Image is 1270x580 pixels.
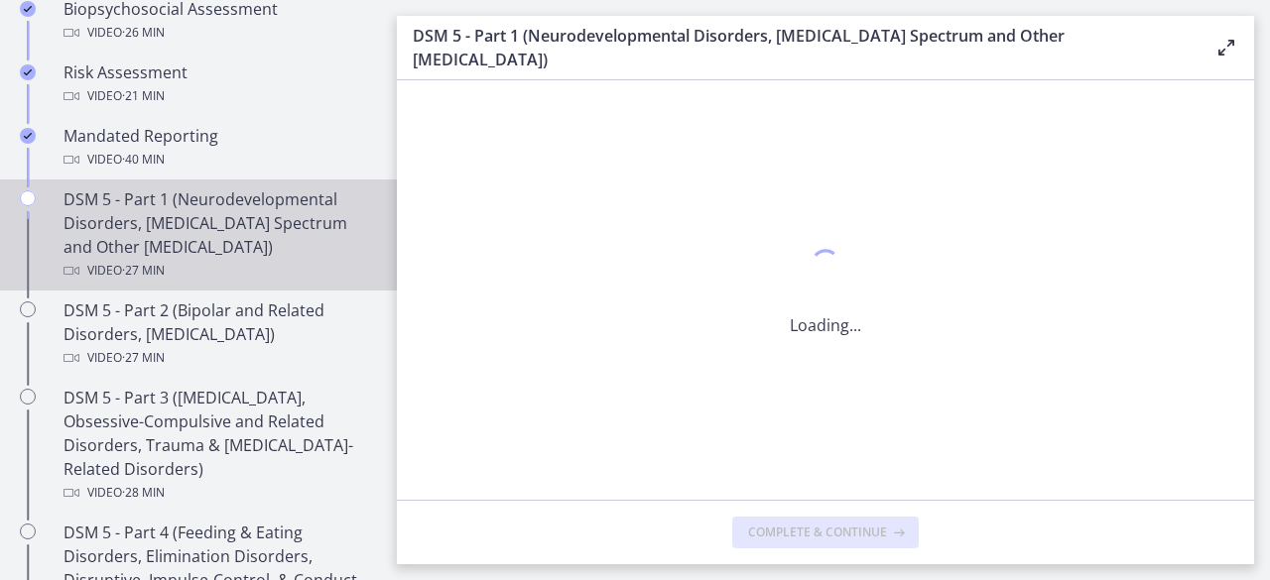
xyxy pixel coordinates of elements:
i: Completed [20,1,36,17]
div: Video [63,259,373,283]
span: · 26 min [122,21,165,45]
div: 1 [790,244,861,290]
div: Video [63,148,373,172]
i: Completed [20,128,36,144]
div: Video [63,21,373,45]
div: Video [63,346,373,370]
div: DSM 5 - Part 3 ([MEDICAL_DATA], Obsessive-Compulsive and Related Disorders, Trauma & [MEDICAL_DAT... [63,386,373,505]
i: Completed [20,64,36,80]
span: · 27 min [122,259,165,283]
h3: DSM 5 - Part 1 (Neurodevelopmental Disorders, [MEDICAL_DATA] Spectrum and Other [MEDICAL_DATA]) [413,24,1183,71]
div: Video [63,481,373,505]
span: · 28 min [122,481,165,505]
div: Video [63,84,373,108]
button: Complete & continue [732,517,919,548]
div: DSM 5 - Part 1 (Neurodevelopmental Disorders, [MEDICAL_DATA] Spectrum and Other [MEDICAL_DATA]) [63,187,373,283]
p: Loading... [790,313,861,337]
span: Complete & continue [748,524,887,540]
div: Mandated Reporting [63,124,373,172]
div: DSM 5 - Part 2 (Bipolar and Related Disorders, [MEDICAL_DATA]) [63,298,373,370]
div: Risk Assessment [63,60,373,108]
span: · 27 min [122,346,165,370]
span: · 21 min [122,84,165,108]
span: · 40 min [122,148,165,172]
